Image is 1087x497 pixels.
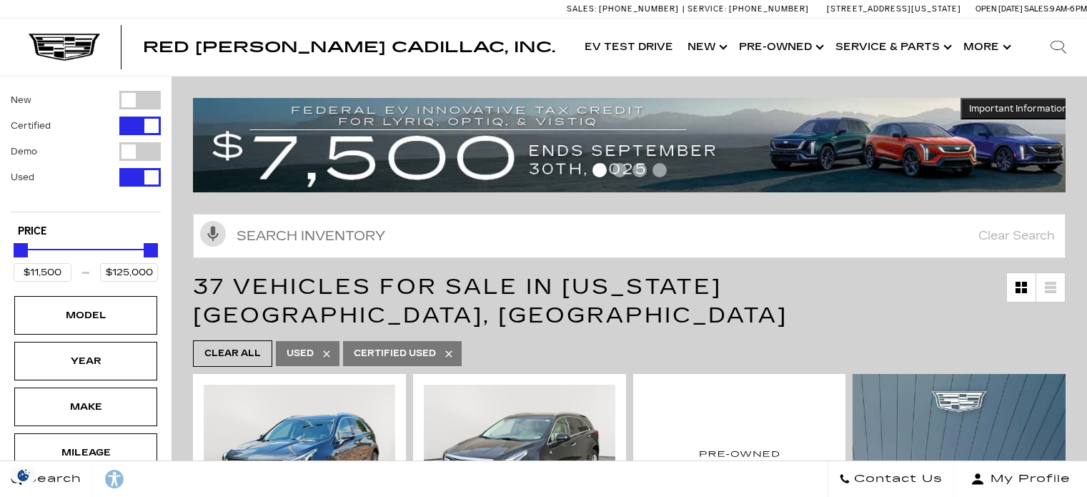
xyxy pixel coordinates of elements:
div: Minimum Price [14,243,28,257]
a: Service & Parts [828,19,956,76]
span: Certified Used [354,345,436,363]
div: Make [50,399,121,415]
span: Used [287,345,314,363]
label: Certified [11,119,51,133]
img: Opt-Out Icon [7,468,40,483]
div: Year [50,353,121,369]
div: Mileage [50,445,121,461]
span: Clear All [204,345,261,363]
label: Demo [11,144,37,159]
button: Open user profile menu [954,461,1087,497]
span: Contact Us [850,469,943,489]
a: [STREET_ADDRESS][US_STATE] [827,4,961,14]
span: 37 Vehicles for Sale in [US_STATE][GEOGRAPHIC_DATA], [GEOGRAPHIC_DATA] [193,274,788,328]
span: Service: [688,4,727,14]
section: Click to Open Cookie Consent Modal [7,468,40,483]
span: Open [DATE] [976,4,1023,14]
span: [PHONE_NUMBER] [729,4,809,14]
span: 9 AM-6 PM [1050,4,1087,14]
span: Sales: [1024,4,1050,14]
img: vrp-tax-ending-august-version [193,98,1076,192]
span: Important Information [969,103,1068,114]
input: Maximum [100,263,158,282]
div: Model [50,307,121,323]
div: MileageMileage [14,433,157,472]
span: Red [PERSON_NAME] Cadillac, Inc. [143,39,555,56]
a: New [680,19,732,76]
div: Price [14,238,158,282]
button: Important Information [961,98,1076,119]
div: Filter by Vehicle Type [11,91,161,212]
a: Pre-Owned [732,19,828,76]
span: Sales: [567,4,597,14]
h5: Price [18,225,154,238]
span: Go to slide 4 [652,163,667,177]
input: Search Inventory [193,214,1066,258]
span: Go to slide 2 [612,163,627,177]
a: EV Test Drive [577,19,680,76]
span: [PHONE_NUMBER] [599,4,679,14]
div: ModelModel [14,296,157,335]
span: Go to slide 1 [592,163,607,177]
span: Go to slide 3 [632,163,647,177]
a: Contact Us [828,461,954,497]
span: Search [22,469,81,489]
label: Used [11,170,34,184]
a: Sales: [PHONE_NUMBER] [567,5,683,13]
div: Maximum Price [144,243,158,257]
a: Service: [PHONE_NUMBER] [683,5,813,13]
input: Minimum [14,263,71,282]
div: YearYear [14,342,157,380]
a: Red [PERSON_NAME] Cadillac, Inc. [143,40,555,54]
label: New [11,93,31,107]
svg: Click to toggle on voice search [200,221,226,247]
button: More [956,19,1016,76]
img: Cadillac Dark Logo with Cadillac White Text [29,34,100,61]
div: MakeMake [14,388,157,426]
span: My Profile [985,469,1071,489]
